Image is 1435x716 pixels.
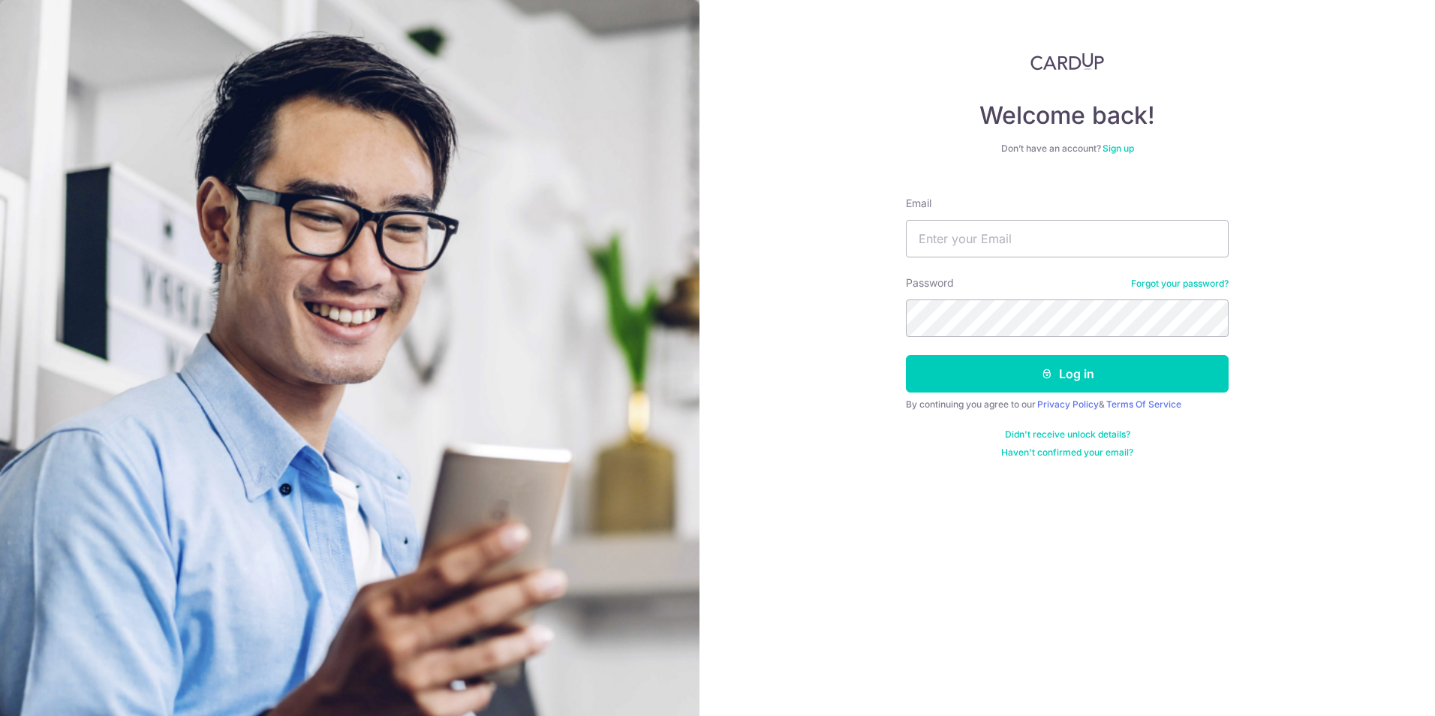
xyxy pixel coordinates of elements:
[1030,53,1104,71] img: CardUp Logo
[1131,278,1229,290] a: Forgot your password?
[906,275,954,290] label: Password
[906,143,1229,155] div: Don’t have an account?
[906,101,1229,131] h4: Welcome back!
[906,196,931,211] label: Email
[1037,399,1099,410] a: Privacy Policy
[906,220,1229,257] input: Enter your Email
[1106,399,1181,410] a: Terms Of Service
[1001,447,1133,459] a: Haven't confirmed your email?
[1103,143,1134,154] a: Sign up
[906,355,1229,393] button: Log in
[906,399,1229,411] div: By continuing you agree to our &
[1005,429,1130,441] a: Didn't receive unlock details?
